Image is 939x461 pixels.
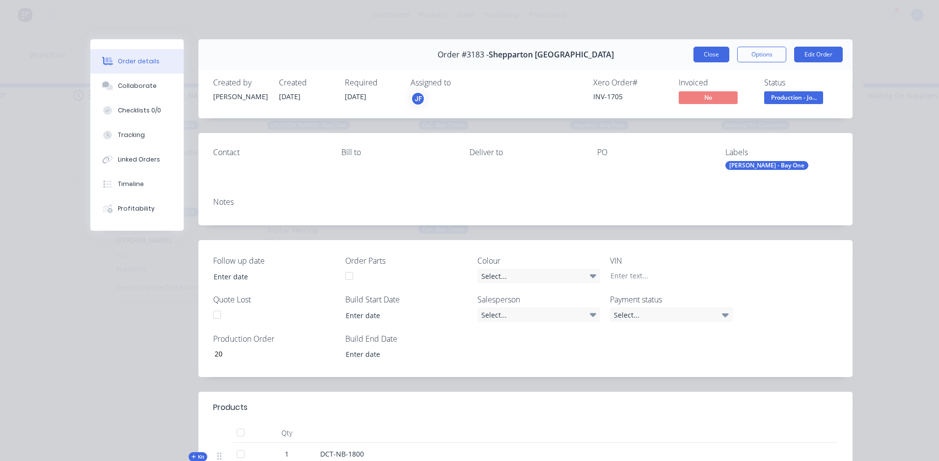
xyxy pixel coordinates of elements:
div: Products [213,402,248,413]
label: Build Start Date [345,294,468,305]
button: Linked Orders [90,147,184,172]
label: Salesperson [477,294,600,305]
div: Checklists 0/0 [118,106,161,115]
button: Collaborate [90,74,184,98]
label: Quote Lost [213,294,336,305]
span: Production - Jo... [764,91,823,104]
div: Qty [257,423,316,443]
div: Profitability [118,204,155,213]
div: Linked Orders [118,155,160,164]
label: VIN [610,255,733,267]
button: Profitability [90,196,184,221]
span: DCT-NB-1800 [320,449,364,459]
button: Timeline [90,172,184,196]
div: PO [597,148,710,157]
div: Select... [477,307,600,322]
span: [DATE] [345,92,366,101]
div: Order details [118,57,160,66]
span: 1 [285,449,289,459]
div: Bill to [341,148,454,157]
div: INV-1705 [593,91,667,102]
label: Build End Date [345,333,468,345]
div: Labels [725,148,838,157]
label: Colour [477,255,600,267]
input: Enter date [339,308,461,323]
div: Select... [477,269,600,283]
button: Tracking [90,123,184,147]
span: Kit [192,453,204,461]
div: Invoiced [679,78,752,87]
span: [DATE] [279,92,301,101]
span: Shepparton [GEOGRAPHIC_DATA] [489,50,614,59]
button: Options [737,47,786,62]
div: [PERSON_NAME] - Bay One [725,161,808,170]
div: Notes [213,197,838,207]
div: Created [279,78,333,87]
span: No [679,91,738,104]
div: Timeline [118,180,144,189]
div: Xero Order # [593,78,667,87]
label: Follow up date [213,255,336,267]
button: JF [411,91,425,106]
button: Production - Jo... [764,91,823,106]
input: Enter date [339,347,461,362]
div: [PERSON_NAME] [213,91,267,102]
div: Created by [213,78,267,87]
div: Collaborate [118,81,157,90]
div: Tracking [118,131,145,139]
div: Assigned to [411,78,509,87]
div: Status [764,78,838,87]
button: Order details [90,49,184,74]
button: Close [693,47,729,62]
span: Order #3183 - [438,50,489,59]
button: Edit Order [794,47,843,62]
input: Enter number... [206,347,336,361]
label: Production Order [213,333,336,345]
label: Payment status [610,294,733,305]
div: Select... [610,307,733,322]
div: Deliver to [469,148,582,157]
div: Required [345,78,399,87]
label: Order Parts [345,255,468,267]
div: Contact [213,148,326,157]
input: Enter date [207,269,329,284]
button: Checklists 0/0 [90,98,184,123]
